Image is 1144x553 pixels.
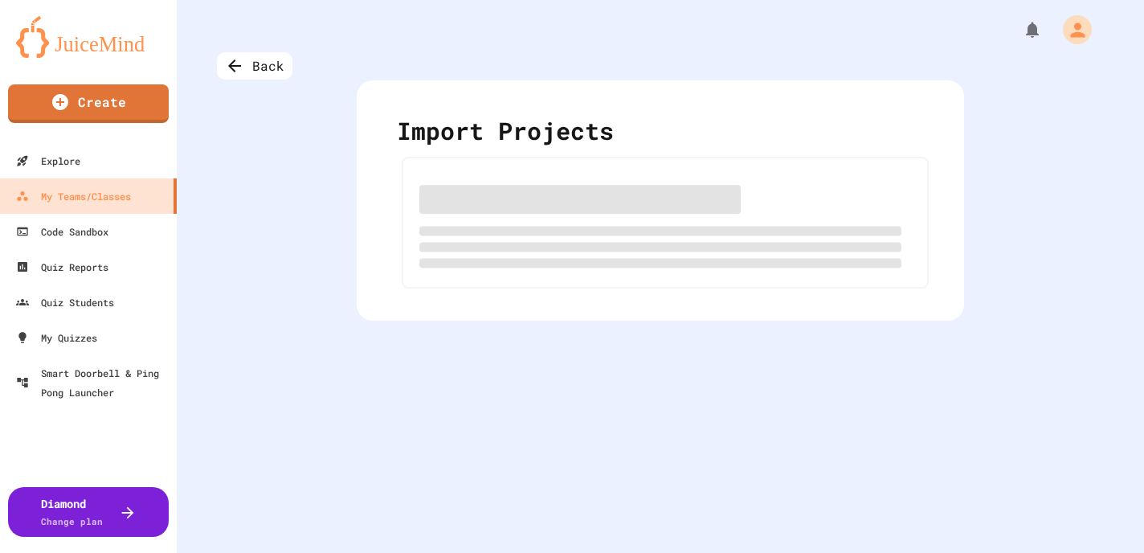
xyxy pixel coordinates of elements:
[217,52,292,80] div: Back
[8,84,169,123] a: Create
[16,222,108,241] div: Code Sandbox
[16,186,131,206] div: My Teams/Classes
[1046,11,1096,48] div: My Account
[993,16,1046,43] div: My Notifications
[397,113,924,157] div: Import Projects
[16,151,80,170] div: Explore
[16,257,108,276] div: Quiz Reports
[41,515,103,527] span: Change plan
[16,328,97,347] div: My Quizzes
[16,293,114,312] div: Quiz Students
[41,495,103,529] div: Diamond
[8,487,169,537] button: DiamondChange plan
[16,363,170,402] div: Smart Doorbell & Ping Pong Launcher
[16,16,161,58] img: logo-orange.svg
